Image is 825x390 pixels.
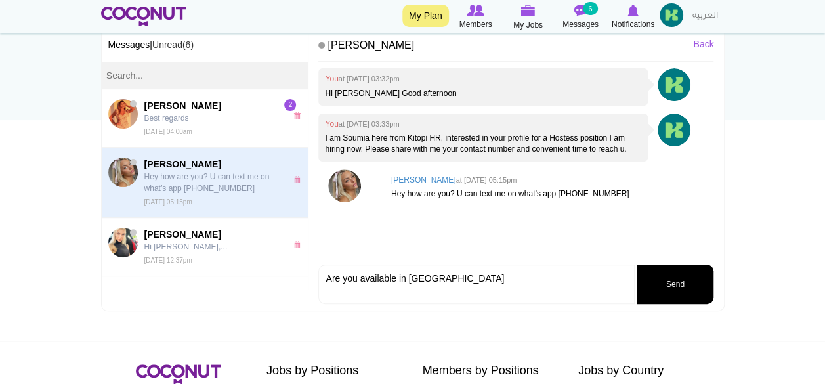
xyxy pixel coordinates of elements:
[423,364,559,378] h2: Members by Positions
[144,112,280,124] p: Best regards
[284,99,296,111] span: 2
[502,3,555,32] a: My Jobs My Jobs
[144,171,280,194] p: Hey how are you? U can text me on what’s app [PHONE_NUMBER]
[102,89,308,148] a: Amina Karoui[PERSON_NAME] Best regards [DATE] 04:00am2
[686,3,725,30] a: العربية
[108,158,138,187] img: Justina Judyte
[144,128,192,135] small: [DATE] 04:00am
[144,228,280,241] span: [PERSON_NAME]
[450,3,502,31] a: Browse Members Members
[293,241,305,248] a: x
[391,188,708,200] p: Hey how are you? U can text me on what’s app [PHONE_NUMBER]
[325,120,641,129] h4: You
[521,5,536,16] img: My Jobs
[102,218,308,276] a: Milena Mishchenko[PERSON_NAME] Hi [PERSON_NAME],... [DATE] 12:37pm
[339,120,400,128] small: at [DATE] 03:33pm
[108,99,138,129] img: Amina Karoui
[102,62,308,89] input: Search...
[456,176,517,184] small: at [DATE] 05:15pm
[562,18,599,31] span: Messages
[102,276,308,335] a: Razan Almashaqi[PERSON_NAME] Hi [PERSON_NAME],...
[513,18,543,32] span: My Jobs
[152,39,194,50] a: Unread(6)
[266,364,403,378] h2: Jobs by Positions
[293,176,305,183] a: x
[555,3,607,31] a: Messages Messages 6
[144,99,280,112] span: [PERSON_NAME]
[578,364,715,378] h2: Jobs by Country
[627,5,639,16] img: Notifications
[108,228,138,257] img: Milena Mishchenko
[325,88,641,99] p: Hi [PERSON_NAME] Good afternoon
[637,265,713,304] button: Send
[612,18,654,31] span: Notifications
[318,34,713,62] h4: [PERSON_NAME]
[144,241,280,253] p: Hi [PERSON_NAME],...
[402,5,449,27] a: My Plan
[583,2,597,15] small: 6
[459,18,492,31] span: Members
[144,257,192,264] small: [DATE] 12:37pm
[144,198,192,206] small: [DATE] 05:15pm
[693,37,713,51] a: Back
[136,364,221,384] img: Coconut
[293,112,305,119] a: x
[102,28,308,62] h3: Messages
[325,75,641,83] h4: You
[325,133,641,155] p: I am Soumia here from Kitopi HR, interested in your profile for a Hostess position I am hiring no...
[574,5,587,16] img: Messages
[607,3,660,31] a: Notifications Notifications
[144,158,280,171] span: [PERSON_NAME]
[102,148,308,218] a: Justina Judyte[PERSON_NAME] Hey how are you? U can text me on what’s app [PHONE_NUMBER] [DATE] 05...
[150,39,194,50] span: |
[339,75,400,83] small: at [DATE] 03:32pm
[391,176,708,184] h4: [PERSON_NAME]
[467,5,484,16] img: Browse Members
[101,7,187,26] img: Home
